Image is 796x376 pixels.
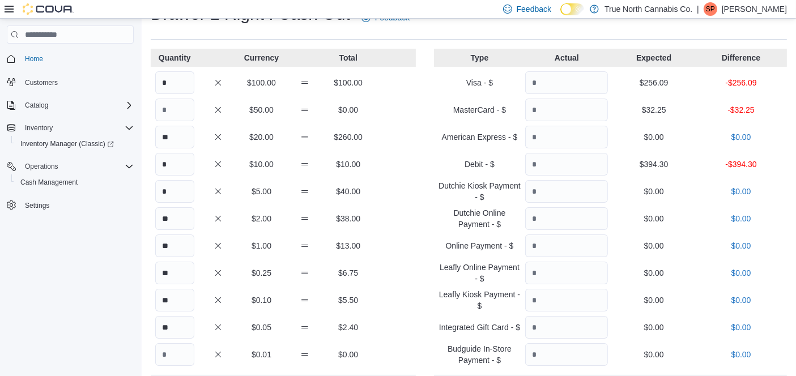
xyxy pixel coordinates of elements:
input: Quantity [155,262,194,284]
input: Quantity [525,99,608,121]
p: Type [439,52,521,63]
p: Leafly Online Payment - $ [439,262,521,284]
p: $1.00 [242,240,281,251]
p: $0.00 [700,349,782,360]
a: Settings [20,199,54,212]
span: SP [706,2,715,16]
input: Dark Mode [560,3,584,15]
p: Online Payment - $ [439,240,521,251]
button: Settings [2,197,138,213]
span: Catalog [20,99,134,112]
p: $0.00 [700,267,782,279]
p: Difference [700,52,782,63]
p: $260.00 [329,131,368,143]
input: Quantity [525,207,608,230]
nav: Complex example [7,46,134,243]
span: Inventory [20,121,134,135]
p: $0.00 [700,294,782,306]
p: $32.25 [612,104,695,116]
input: Quantity [155,316,194,339]
p: $10.00 [242,159,281,170]
button: Inventory [20,121,57,135]
button: Customers [2,74,138,90]
button: Catalog [2,97,138,113]
p: $0.00 [612,213,695,224]
p: $0.00 [700,186,782,197]
p: $0.00 [700,240,782,251]
input: Quantity [525,262,608,284]
p: $0.25 [242,267,281,279]
a: Home [20,52,48,66]
p: $0.00 [329,349,368,360]
p: Currency [242,52,281,63]
p: $394.30 [612,159,695,170]
p: $2.40 [329,322,368,333]
p: $20.00 [242,131,281,143]
p: $0.00 [612,267,695,279]
p: $40.00 [329,186,368,197]
p: MasterCard - $ [439,104,521,116]
p: Total [329,52,368,63]
p: $0.00 [700,131,782,143]
p: Actual [525,52,608,63]
p: $0.00 [700,322,782,333]
img: Cova [23,3,74,15]
p: | [697,2,699,16]
a: Inventory Manager (Classic) [11,136,138,152]
span: Inventory Manager (Classic) [20,139,114,148]
input: Quantity [525,180,608,203]
button: Cash Management [11,174,138,190]
p: Visa - $ [439,77,521,88]
span: Settings [20,198,134,212]
span: Settings [25,201,49,210]
a: Customers [20,76,62,89]
p: Leafly Kiosk Payment - $ [439,289,521,311]
input: Quantity [525,153,608,176]
input: Quantity [155,126,194,148]
span: Cash Management [20,178,78,187]
span: Catalog [25,101,48,110]
p: $0.00 [612,240,695,251]
button: Catalog [20,99,53,112]
a: Cash Management [16,176,82,189]
p: $256.09 [612,77,695,88]
p: Dutchie Online Payment - $ [439,207,521,230]
p: Integrated Gift Card - $ [439,322,521,333]
p: -$256.09 [700,77,782,88]
p: $5.00 [242,186,281,197]
p: $0.01 [242,349,281,360]
p: -$32.25 [700,104,782,116]
div: Sandi Pew [704,2,717,16]
input: Quantity [155,207,194,230]
p: $0.00 [700,213,782,224]
input: Quantity [525,316,608,339]
p: $50.00 [242,104,281,116]
span: Feedback [517,3,551,15]
span: Inventory [25,123,53,133]
button: Inventory [2,120,138,136]
p: $10.00 [329,159,368,170]
p: True North Cannabis Co. [605,2,692,16]
input: Quantity [525,234,608,257]
button: Operations [2,159,138,174]
p: $0.00 [612,294,695,306]
span: Inventory Manager (Classic) [16,137,134,151]
p: [PERSON_NAME] [722,2,787,16]
p: Budguide In-Store Payment - $ [439,343,521,366]
input: Quantity [155,153,194,176]
span: Operations [25,162,58,171]
p: Debit - $ [439,159,521,170]
p: $6.75 [329,267,368,279]
input: Quantity [525,343,608,366]
p: $2.00 [242,213,281,224]
p: $0.00 [612,131,695,143]
input: Quantity [525,289,608,311]
input: Quantity [155,234,194,257]
p: $13.00 [329,240,368,251]
button: Home [2,50,138,67]
button: Operations [20,160,63,173]
p: $5.50 [329,294,368,306]
input: Quantity [155,180,194,203]
span: Home [25,54,43,63]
